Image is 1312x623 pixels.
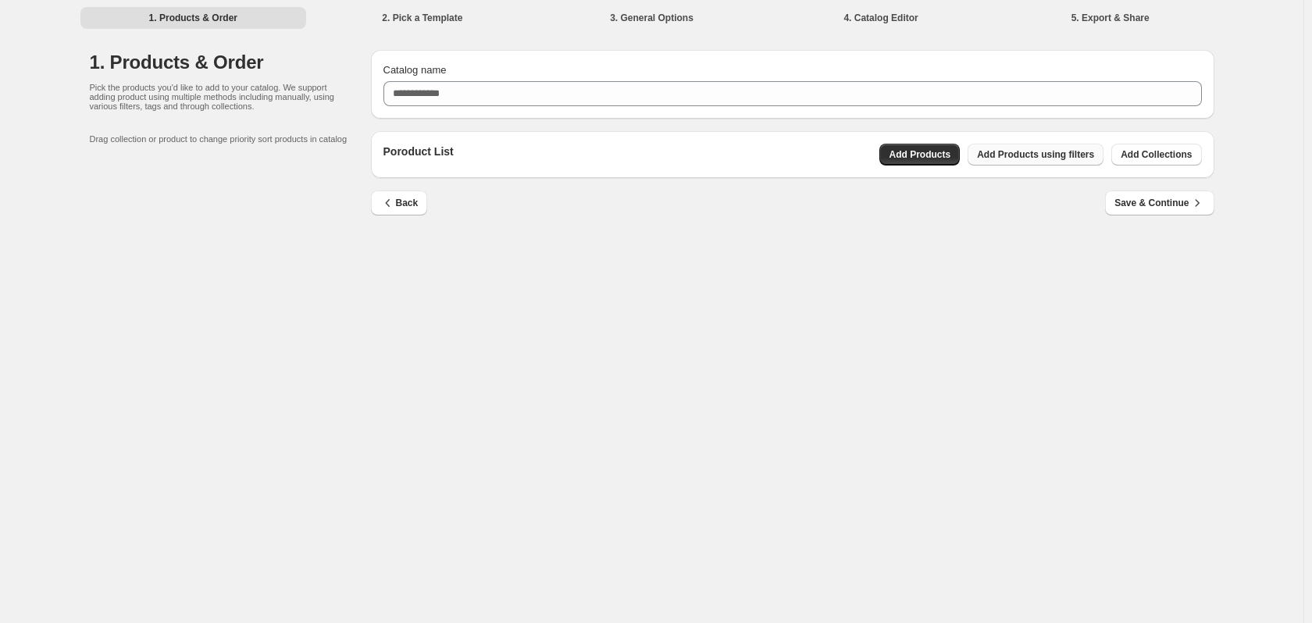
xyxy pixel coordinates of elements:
[90,50,371,75] h1: 1. Products & Order
[380,195,419,211] span: Back
[968,144,1103,166] button: Add Products using filters
[1105,190,1214,215] button: Save & Continue
[90,83,340,111] p: Pick the products you'd like to add to your catalog. We support adding product using multiple met...
[90,134,371,144] p: Drag collection or product to change priority sort products in catalog
[889,148,950,161] span: Add Products
[371,190,428,215] button: Back
[1114,195,1204,211] span: Save & Continue
[977,148,1094,161] span: Add Products using filters
[1121,148,1192,161] span: Add Collections
[383,64,447,76] span: Catalog name
[383,144,454,166] p: Poroduct List
[1111,144,1201,166] button: Add Collections
[879,144,960,166] button: Add Products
